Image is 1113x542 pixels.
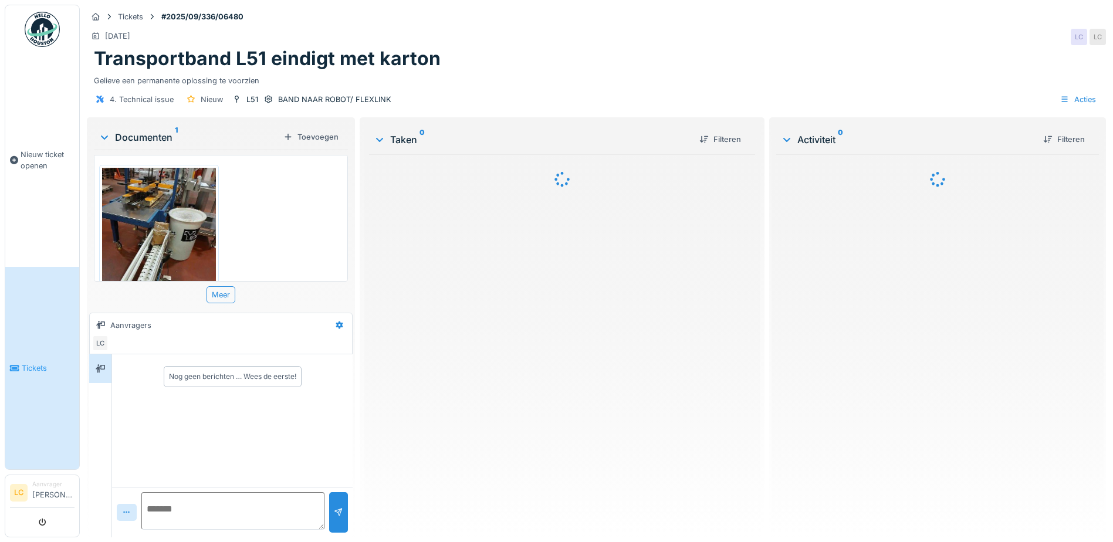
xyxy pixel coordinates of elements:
a: LC Aanvrager[PERSON_NAME] [10,480,75,508]
div: Documenten [99,130,279,144]
div: Aanvragers [110,320,151,331]
span: Tickets [22,363,75,374]
h1: Transportband L51 eindigt met karton [94,48,441,70]
strong: #2025/09/336/06480 [157,11,248,22]
a: Tickets [5,267,79,469]
div: LC [1090,29,1106,45]
div: LC [1071,29,1087,45]
div: Toevoegen [279,129,343,145]
div: Acties [1055,91,1101,108]
div: L51 [246,94,258,105]
li: [PERSON_NAME] [32,480,75,505]
div: Gelieve een permanente oplossing te voorzien [94,70,1099,86]
sup: 1 [175,130,178,144]
div: Aanvrager [32,480,75,489]
div: Activiteit [781,133,1034,147]
sup: 0 [420,133,425,147]
li: LC [10,484,28,502]
sup: 0 [838,133,843,147]
div: Filteren [695,131,746,147]
span: Nieuw ticket openen [21,149,75,171]
img: Badge_color-CXgf-gQk.svg [25,12,60,47]
div: LC [92,335,109,351]
div: Filteren [1038,131,1090,147]
div: [DATE] [105,31,130,42]
div: 4. Technical issue [110,94,174,105]
div: Nieuw [201,94,223,105]
img: hh2mvbtyqyxr93wc66owjroez3vt [102,168,216,319]
div: Taken [374,133,690,147]
a: Nieuw ticket openen [5,53,79,267]
div: Tickets [118,11,143,22]
div: BAND NAAR ROBOT/ FLEXLINK [278,94,391,105]
div: Nog geen berichten … Wees de eerste! [169,371,296,382]
div: Meer [207,286,235,303]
